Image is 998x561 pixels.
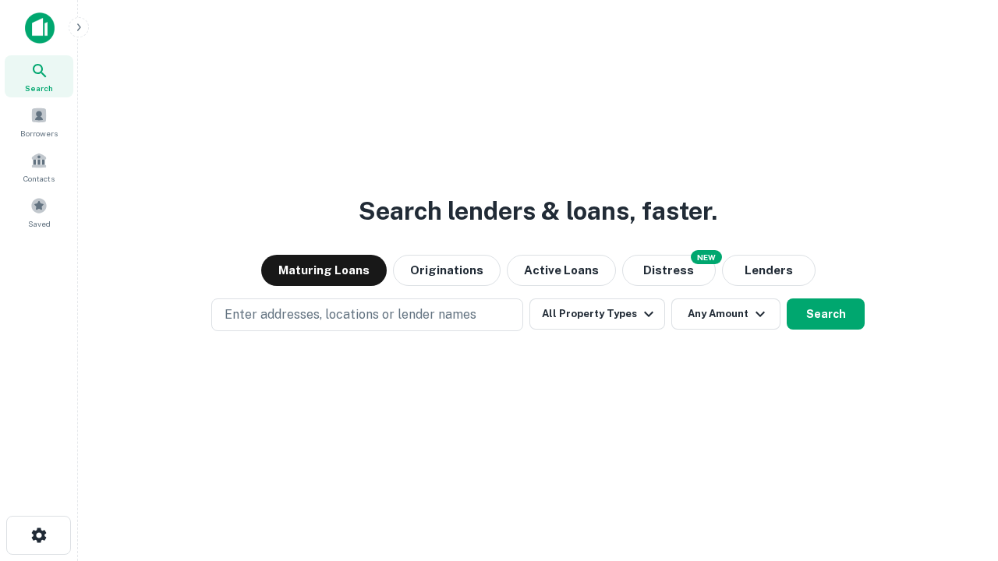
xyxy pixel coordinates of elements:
[507,255,616,286] button: Active Loans
[671,298,780,330] button: Any Amount
[25,12,55,44] img: capitalize-icon.png
[5,191,73,233] a: Saved
[359,192,717,230] h3: Search lenders & loans, faster.
[787,298,865,330] button: Search
[20,127,58,139] span: Borrowers
[5,101,73,143] a: Borrowers
[211,298,523,331] button: Enter addresses, locations or lender names
[920,436,998,511] iframe: Chat Widget
[5,146,73,188] a: Contacts
[622,255,716,286] button: Search distressed loans with lien and other non-mortgage details.
[5,55,73,97] a: Search
[691,250,722,264] div: NEW
[23,172,55,185] span: Contacts
[28,217,51,230] span: Saved
[393,255,501,286] button: Originations
[261,255,387,286] button: Maturing Loans
[722,255,816,286] button: Lenders
[25,82,53,94] span: Search
[225,305,476,324] p: Enter addresses, locations or lender names
[529,298,665,330] button: All Property Types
